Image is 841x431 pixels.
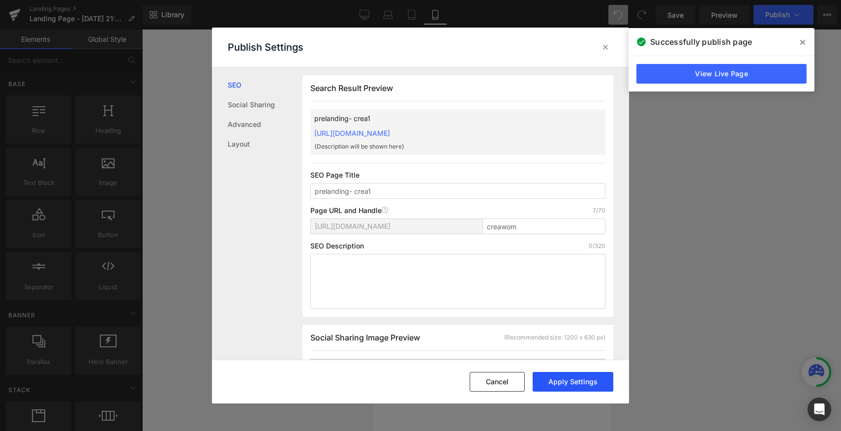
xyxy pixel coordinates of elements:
[310,242,364,250] p: SEO Description
[533,372,613,392] button: Apply Settings
[314,113,570,124] p: prelanding- crea1
[310,333,420,342] span: Social Sharing Image Preview
[808,398,831,421] div: Open Intercom Messenger
[482,218,605,234] input: Enter page title...
[310,171,605,179] p: SEO Page Title
[636,64,807,84] a: View Live Page
[74,124,162,144] a: Add Single Section
[315,222,390,230] span: [URL][DOMAIN_NAME]
[24,152,212,159] p: or Drag & Drop elements from left sidebar
[228,115,302,134] a: Advanced
[228,75,302,95] a: SEO
[228,95,302,115] a: Social Sharing
[314,142,570,151] p: {Description will be shown here}
[593,207,605,215] p: 7/70
[589,242,605,250] p: 0/320
[314,129,390,137] a: [URL][DOMAIN_NAME]
[310,83,393,93] span: Search Result Preview
[310,183,605,199] input: Enter your page title...
[310,207,389,215] p: Page URL and Handle
[228,41,303,53] p: Publish Settings
[504,333,605,342] div: (Recommended size: 1200 x 630 px)
[470,372,525,392] button: Cancel
[650,36,752,48] span: Successfully publish page
[74,97,162,117] a: Explore Blocks
[228,134,302,154] a: Layout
